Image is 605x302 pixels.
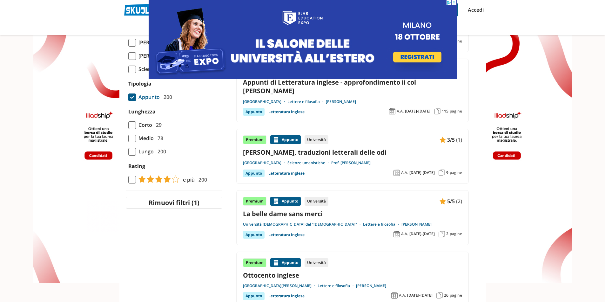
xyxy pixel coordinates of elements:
span: 3/5 [447,136,455,144]
a: Ottocento inglese [243,271,462,280]
a: Prof. [PERSON_NAME] [331,160,371,165]
img: Pagine [439,231,445,237]
span: Lungo [136,147,154,156]
span: 26 [444,293,448,298]
img: Anno accademico [389,108,395,114]
a: [GEOGRAPHIC_DATA][PERSON_NAME] [243,283,318,288]
label: Rating [128,162,220,170]
a: Scienze umanistiche [287,160,331,165]
a: Università [DEMOGRAPHIC_DATA] del "[DEMOGRAPHIC_DATA]" [243,222,363,227]
span: 78 [155,134,163,142]
span: 9 [446,170,448,175]
a: Letteratura inglese [268,292,305,300]
div: Premium [243,135,266,144]
span: 5/5 [447,197,455,205]
div: Appunto [243,231,265,239]
span: pagine [450,109,462,114]
a: [PERSON_NAME] [401,222,432,227]
img: Appunti contenuto [273,198,279,204]
span: 200 [161,93,172,101]
span: 200 [155,147,166,156]
img: tasso di risposta 4+ [136,175,179,183]
span: Corto [136,121,152,129]
div: Appunto [270,197,301,206]
span: 2 [446,231,448,236]
img: Pagine [434,108,440,114]
span: 29 [153,121,162,129]
div: Appunto [270,258,301,267]
img: Anno accademico [393,170,400,176]
img: Anno accademico [391,292,398,299]
div: Università [305,197,328,206]
label: Tipologia [128,80,151,87]
div: Appunto [243,108,265,116]
span: [DATE]-[DATE] [405,109,430,114]
a: Lettere e filosofia [287,99,326,104]
span: [DATE]-[DATE] [409,231,435,236]
span: A.A. [401,170,408,175]
a: [GEOGRAPHIC_DATA] [243,160,287,165]
label: Lunghezza [128,108,156,115]
a: Accedi [468,3,481,16]
a: [GEOGRAPHIC_DATA] [243,99,287,104]
img: Anno accademico [393,231,400,237]
a: Letteratura inglese [268,108,305,116]
img: Appunti contenuto [440,198,446,204]
a: Letteratura inglese [268,170,305,177]
div: Premium [243,197,266,206]
a: La belle dame sans merci [243,209,462,218]
a: Appunti di Letteratura inglese - approfondimento ii col [PERSON_NAME] [243,78,462,95]
span: [PERSON_NAME] [136,52,179,60]
span: A.A. [401,231,408,236]
img: Appunti contenuto [440,137,446,143]
img: Appunti contenuto [273,137,279,143]
div: Università [305,258,328,267]
a: [PERSON_NAME] [356,283,386,288]
span: pagine [450,170,462,175]
a: Lettere e filosofia [363,222,401,227]
span: [PERSON_NAME][US_STATE] [136,38,205,47]
span: e più [180,176,195,184]
img: Pagine [439,170,445,176]
img: Appunti contenuto [273,260,279,266]
span: (1) [456,136,462,144]
span: pagine [450,231,462,236]
span: Medio [136,134,154,142]
div: Appunto [243,292,265,300]
a: [PERSON_NAME] [326,99,356,104]
span: [DATE]-[DATE] [407,293,433,298]
span: 115 [442,109,448,114]
span: (2) [456,197,462,205]
span: pagine [450,293,462,298]
span: A.A. [397,109,404,114]
a: Lettere e filosofia [318,283,356,288]
span: A.A. [399,293,406,298]
span: [DATE]-[DATE] [409,170,435,175]
div: Università [305,135,328,144]
div: Appunto [270,135,301,144]
span: Appunto [136,93,160,101]
div: Appunto [243,170,265,177]
button: Rimuovi filtri (1) [126,197,222,209]
span: 200 [196,176,207,184]
a: Letteratura inglese [268,231,305,239]
span: Scienze Storiche Prof [136,65,190,73]
a: [PERSON_NAME], traduzioni letterali delle odi [243,148,462,157]
img: Pagine [436,292,443,299]
div: Premium [243,258,266,267]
